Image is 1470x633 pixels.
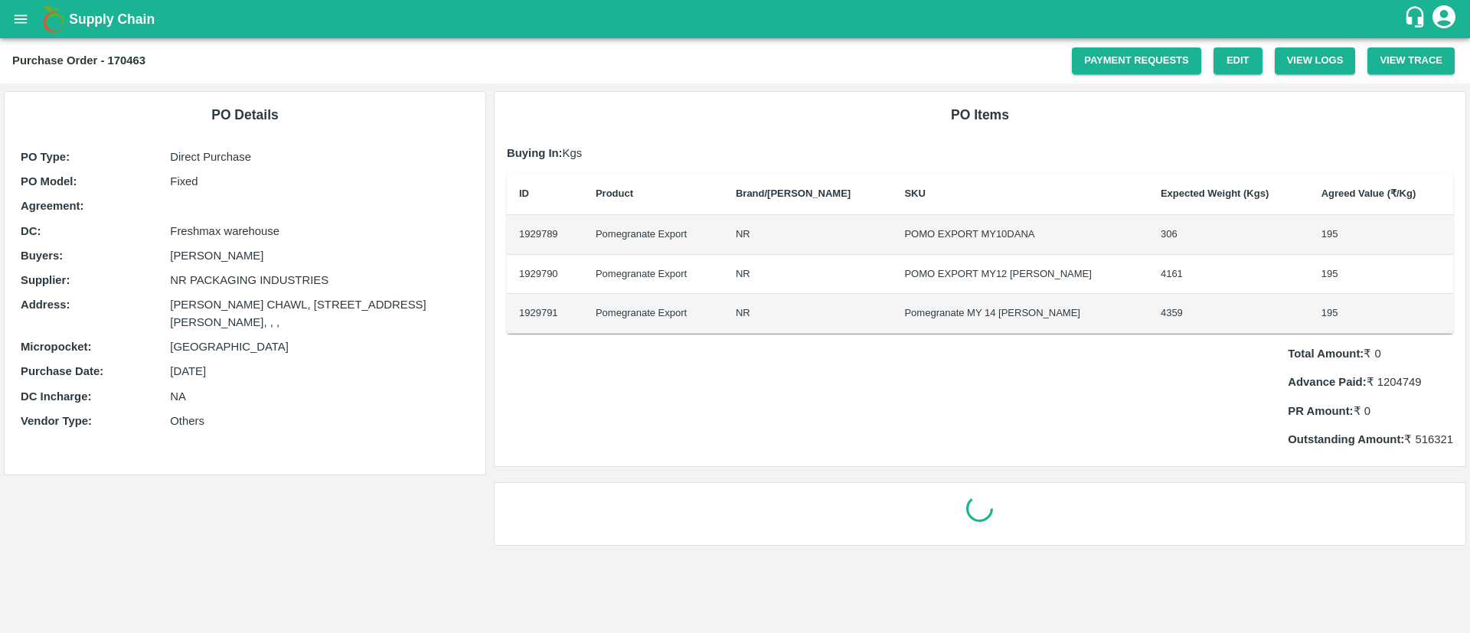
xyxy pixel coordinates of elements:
[1288,376,1366,388] b: Advance Paid:
[69,11,155,27] b: Supply Chain
[1275,47,1356,74] button: View Logs
[170,296,469,331] p: [PERSON_NAME] CHAWL, [STREET_ADDRESS][PERSON_NAME], , ,
[21,250,63,262] b: Buyers :
[1148,215,1309,255] td: 306
[507,104,1453,126] h6: PO Items
[21,365,103,377] b: Purchase Date :
[170,338,469,355] p: [GEOGRAPHIC_DATA]
[519,188,529,199] b: ID
[21,225,41,237] b: DC :
[170,173,469,190] p: Fixed
[507,145,1453,162] p: Kgs
[1288,433,1404,445] b: Outstanding Amount:
[1288,374,1453,390] p: ₹ 1204749
[1309,215,1453,255] td: 195
[21,175,77,188] b: PO Model :
[724,215,893,255] td: NR
[1148,294,1309,334] td: 4359
[892,215,1148,255] td: POMO EXPORT MY10DANA
[507,215,583,255] td: 1929789
[1430,3,1458,35] div: account of current user
[583,294,724,334] td: Pomegranate Export
[507,294,583,334] td: 1929791
[12,54,145,67] b: Purchase Order - 170463
[1072,47,1201,74] a: Payment Requests
[724,255,893,295] td: NR
[1288,347,1364,360] b: Total Amount:
[1309,255,1453,295] td: 195
[1214,47,1263,74] a: Edit
[21,200,83,212] b: Agreement:
[170,363,469,380] p: [DATE]
[736,188,851,199] b: Brand/[PERSON_NAME]
[170,413,469,429] p: Others
[1288,405,1353,417] b: PR Amount:
[170,247,469,264] p: [PERSON_NAME]
[21,341,91,353] b: Micropocket :
[1321,188,1416,199] b: Agreed Value (₹/Kg)
[583,255,724,295] td: Pomegranate Export
[507,255,583,295] td: 1929790
[21,390,91,403] b: DC Incharge :
[21,151,70,163] b: PO Type :
[1161,188,1269,199] b: Expected Weight (Kgs)
[21,415,92,427] b: Vendor Type :
[904,188,925,199] b: SKU
[1288,431,1453,448] p: ₹ 516321
[17,104,473,126] h6: PO Details
[724,294,893,334] td: NR
[1288,403,1453,419] p: ₹ 0
[170,388,469,405] p: NA
[21,299,70,311] b: Address :
[1148,255,1309,295] td: 4161
[170,148,469,165] p: Direct Purchase
[1309,294,1453,334] td: 195
[170,223,469,240] p: Freshmax warehouse
[3,2,38,37] button: open drawer
[583,215,724,255] td: Pomegranate Export
[1288,345,1453,362] p: ₹ 0
[1403,5,1430,33] div: customer-support
[892,294,1148,334] td: Pomegranate MY 14 [PERSON_NAME]
[507,147,563,159] b: Buying In:
[892,255,1148,295] td: POMO EXPORT MY12 [PERSON_NAME]
[21,274,70,286] b: Supplier :
[596,188,633,199] b: Product
[170,272,469,289] p: NR PACKAGING INDUSTRIES
[69,8,1403,30] a: Supply Chain
[1367,47,1455,74] button: View Trace
[38,4,69,34] img: logo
